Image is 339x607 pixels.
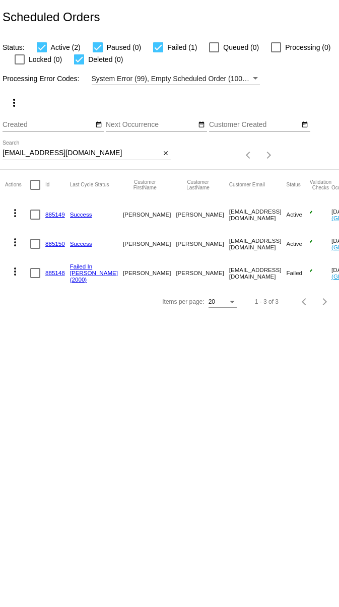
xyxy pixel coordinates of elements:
mat-cell: [EMAIL_ADDRESS][DOMAIN_NAME] [229,200,287,229]
mat-cell: [PERSON_NAME] [123,258,176,288]
span: Queued (0) [223,41,259,53]
mat-select: Filter by Processing Error Codes [92,73,260,85]
button: Change sorting for CustomerLastName [176,179,220,190]
button: Change sorting for Id [45,182,49,188]
button: Change sorting for Status [286,182,300,188]
mat-cell: [PERSON_NAME] [123,200,176,229]
button: Change sorting for CustomerEmail [229,182,265,188]
a: 885149 [45,211,65,218]
span: Paused (0) [107,41,141,53]
span: Locked (0) [29,53,62,65]
mat-icon: more_vert [8,97,20,109]
mat-icon: date_range [95,121,102,129]
span: Status: [3,43,25,51]
div: 1 - 3 of 3 [255,298,279,305]
button: Change sorting for CustomerFirstName [123,179,167,190]
span: Failed (1) [167,41,197,53]
input: Customer Created [209,121,300,129]
button: Next page [315,292,335,312]
h2: Scheduled Orders [3,10,100,24]
mat-select: Items per page: [209,299,237,306]
mat-header-cell: Validation Checks [310,170,331,200]
mat-cell: [PERSON_NAME] [176,229,229,258]
mat-cell: [EMAIL_ADDRESS][DOMAIN_NAME] [229,258,287,288]
span: 20 [209,298,215,305]
a: (2000) [70,276,87,283]
mat-icon: date_range [198,121,205,129]
mat-icon: close [162,150,169,158]
span: Active [286,240,302,247]
mat-cell: [PERSON_NAME] [176,200,229,229]
a: Success [70,240,92,247]
mat-icon: more_vert [9,265,21,278]
mat-header-cell: Actions [5,170,30,200]
button: Clear [160,148,171,159]
input: Next Occurrence [106,121,196,129]
button: Next page [259,145,279,165]
input: Created [3,121,93,129]
button: Change sorting for LastProcessingCycleId [70,182,109,188]
input: Search [3,149,160,157]
mat-cell: [PERSON_NAME] [176,258,229,288]
a: 885150 [45,240,65,247]
span: Failed [286,269,302,276]
span: Active [286,211,302,218]
a: Success [70,211,92,218]
mat-icon: more_vert [9,236,21,248]
button: Previous page [239,145,259,165]
button: Previous page [295,292,315,312]
mat-icon: date_range [301,121,308,129]
a: Failed In [PERSON_NAME] [70,263,118,276]
mat-cell: [PERSON_NAME] [123,229,176,258]
span: Processing Error Codes: [3,75,80,83]
mat-cell: [EMAIL_ADDRESS][DOMAIN_NAME] [229,229,287,258]
span: Deleted (0) [88,53,123,65]
a: 885148 [45,269,65,276]
span: Active (2) [51,41,81,53]
div: Items per page: [162,298,204,305]
mat-icon: more_vert [9,207,21,219]
span: Processing (0) [285,41,330,53]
